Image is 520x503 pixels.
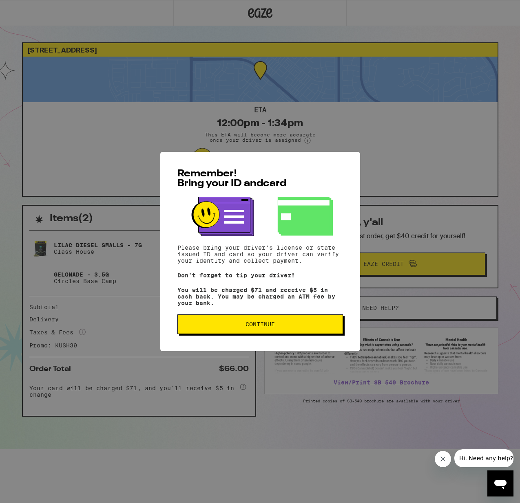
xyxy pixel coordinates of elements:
p: Please bring your driver's license or state issued ID and card so your driver can verify your ide... [177,244,343,264]
button: Continue [177,314,343,334]
iframe: Close message [435,451,451,467]
iframe: Button to launch messaging window [487,470,513,496]
span: Continue [246,321,275,327]
p: You will be charged $71 and receive $5 in cash back. You may be charged an ATM fee by your bank. [177,287,343,306]
iframe: Message from company [454,449,513,467]
span: Remember! Bring your ID and card [177,169,286,189]
p: Don't forget to tip your driver! [177,272,343,279]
